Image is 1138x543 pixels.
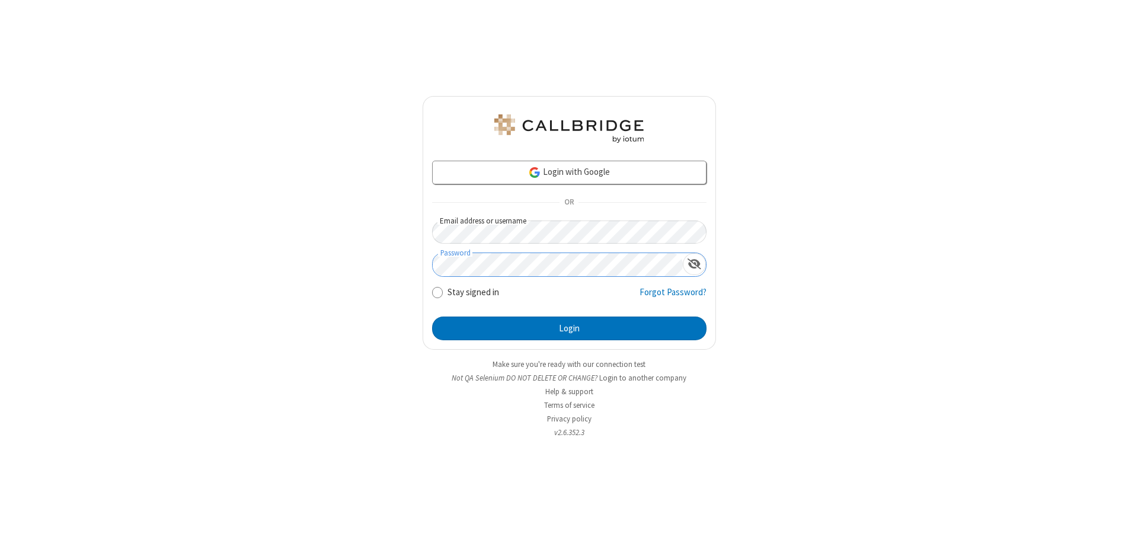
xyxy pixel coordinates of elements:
img: google-icon.png [528,166,541,179]
input: Email address or username [432,221,707,244]
button: Login [432,317,707,340]
input: Password [433,253,683,276]
img: QA Selenium DO NOT DELETE OR CHANGE [492,114,646,143]
a: Privacy policy [547,414,592,424]
li: v2.6.352.3 [423,427,716,438]
a: Terms of service [544,400,594,410]
li: Not QA Selenium DO NOT DELETE OR CHANGE? [423,372,716,384]
label: Stay signed in [447,286,499,299]
div: Show password [683,253,706,275]
a: Login with Google [432,161,707,184]
iframe: Chat [1108,512,1129,535]
button: Login to another company [599,372,686,384]
a: Help & support [545,387,593,397]
a: Make sure you're ready with our connection test [493,359,645,369]
a: Forgot Password? [640,286,707,308]
span: OR [560,194,578,211]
